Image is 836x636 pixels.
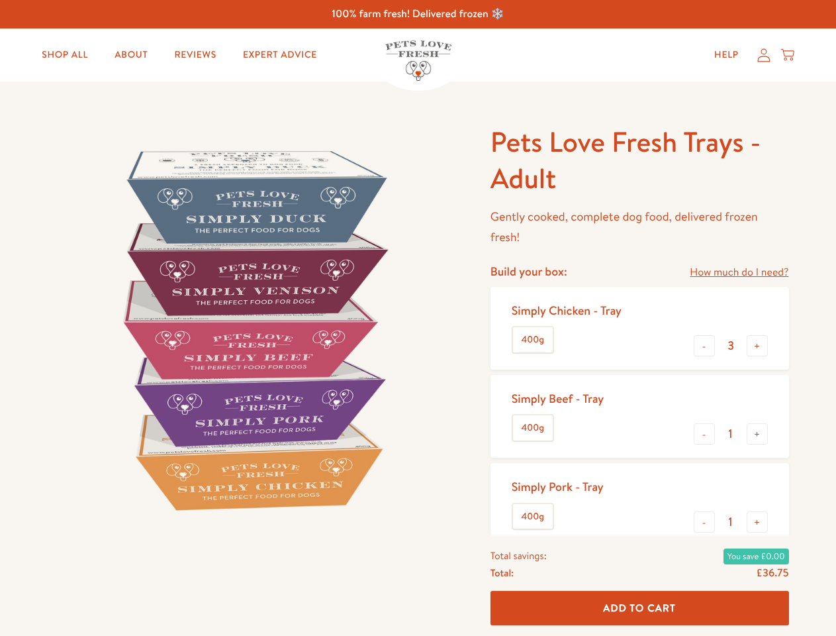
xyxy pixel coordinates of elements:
button: Add To Cart [490,591,789,626]
button: - [694,423,715,445]
span: Total savings: [490,547,547,564]
h1: Pets Love Fresh Trays - Adult [490,124,789,196]
a: How much do I need? [690,264,788,282]
p: Gently cooked, complete dog food, delivered frozen fresh! [490,207,789,247]
h4: Build your box: [490,264,567,279]
a: Shop All [31,42,99,68]
span: You save £0.00 [723,549,789,564]
button: + [747,335,768,356]
a: Help [704,42,749,68]
a: Reviews [163,42,226,68]
label: 400g [513,415,553,441]
img: Pets Love Fresh [385,40,451,81]
span: Add To Cart [603,601,676,615]
img: Pets Love Fresh Trays - Adult [48,124,459,535]
label: 400g [513,327,553,352]
span: £36.75 [756,566,788,580]
div: Simply Pork - Tray [512,479,604,494]
button: - [694,335,715,356]
label: 400g [513,504,553,529]
div: Simply Chicken - Tray [512,303,622,318]
div: Simply Beef - Tray [512,391,604,406]
a: About [104,42,158,68]
a: Expert Advice [232,42,328,68]
button: - [694,511,715,533]
button: + [747,423,768,445]
button: + [747,511,768,533]
span: Total: [490,564,514,582]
